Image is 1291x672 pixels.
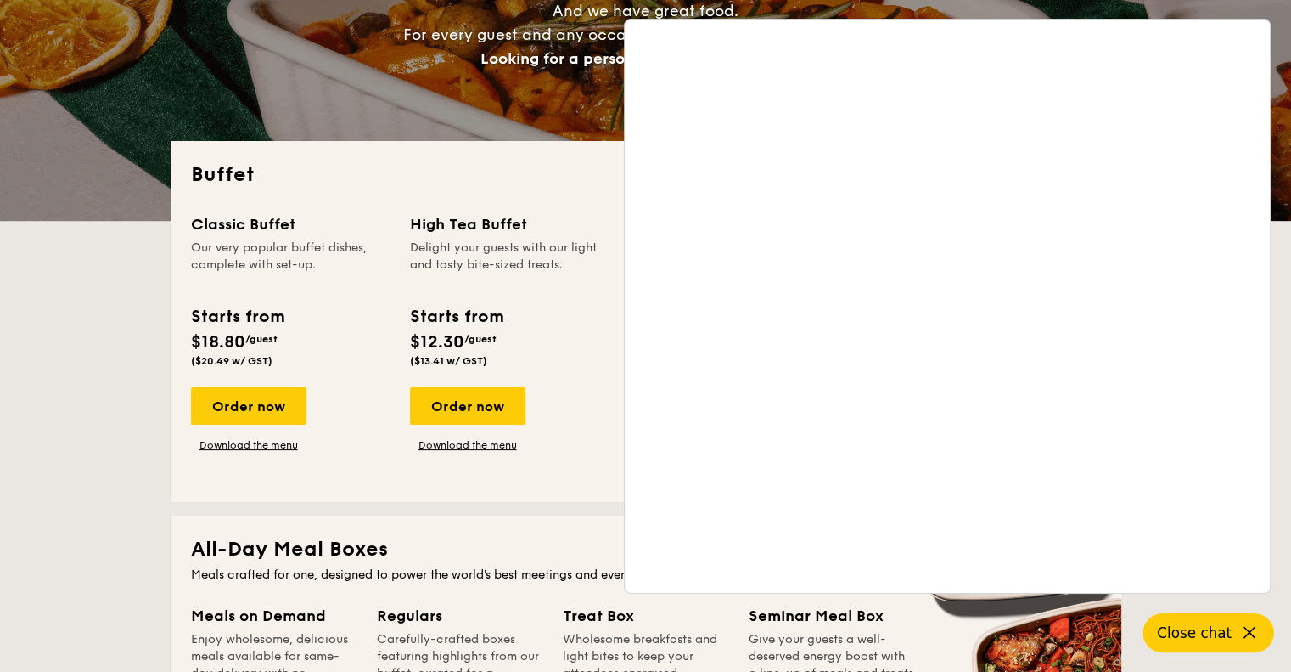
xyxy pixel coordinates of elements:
span: ($13.41 w/ GST) [410,355,487,367]
div: Classic Buffet [191,212,390,236]
div: Order now [410,387,525,425]
span: And we have great food. For every guest and any occasion, there’s always room for Grain. [403,2,889,68]
button: Close chat [1143,613,1274,652]
span: ($20.49 w/ GST) [191,355,272,367]
div: Meals on Demand [191,604,356,628]
div: Starts from [410,304,502,330]
h2: Buffet [191,161,1101,189]
span: /guest [245,333,278,345]
a: Download the menu [410,438,525,452]
div: Treat Box [563,604,728,628]
span: Looking for a personalised touch? [480,49,733,68]
div: Meals crafted for one, designed to power the world's best meetings and events. [191,567,1101,584]
a: Download the menu [191,438,306,452]
span: $12.30 [410,332,464,353]
div: Seminar Meal Box [749,604,914,628]
div: Order now [191,387,306,425]
div: Our very popular buffet dishes, complete with set-up. [191,240,390,291]
div: Delight your guests with our light and tasty bite-sized treats. [410,240,609,291]
div: High Tea Buffet [410,212,609,236]
div: Starts from [191,304,283,330]
span: $18.80 [191,332,245,353]
div: Regulars [377,604,542,628]
h2: All-Day Meal Boxes [191,536,1101,563]
span: Close chat [1157,624,1232,641]
span: /guest [464,333,497,345]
